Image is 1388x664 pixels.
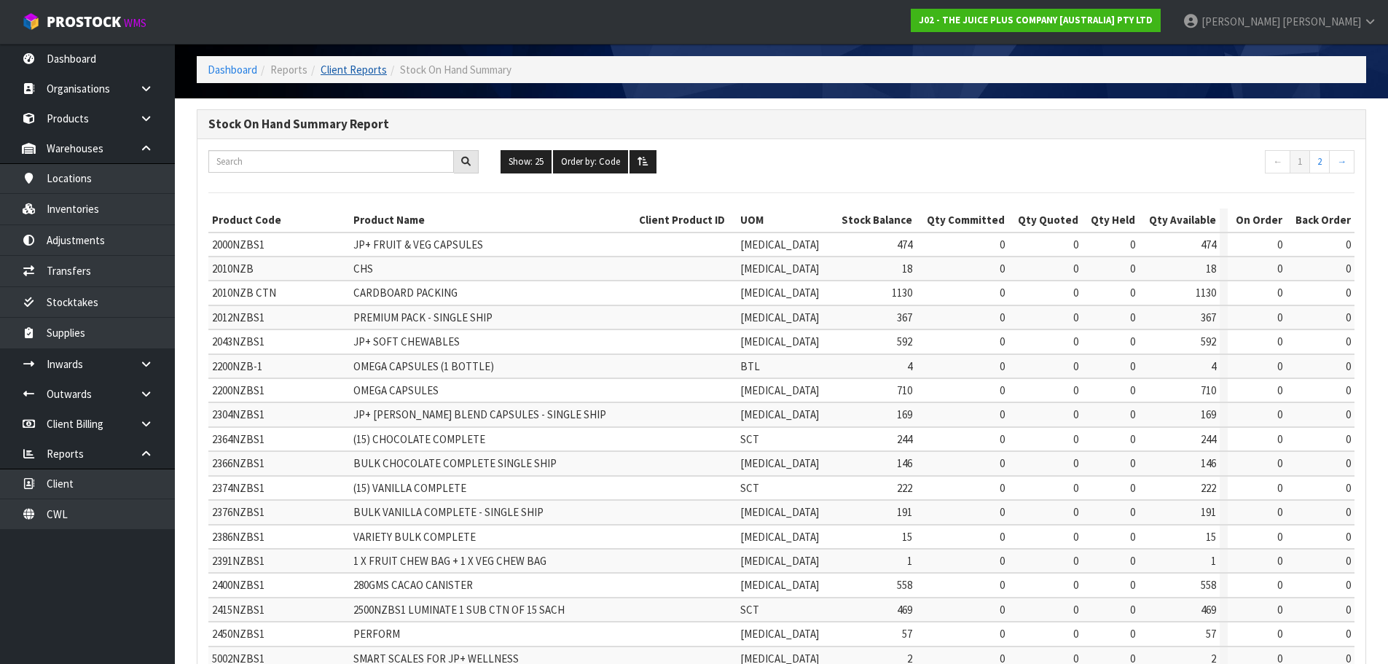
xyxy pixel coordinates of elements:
nav: Page navigation [1084,150,1354,177]
span: 2500NZBS1 LUMINATE 1 SUB CTN OF 15 SACH [353,603,565,617]
span: 0 [1346,238,1351,251]
span: 558 [1201,578,1216,592]
span: 0 [1130,310,1135,324]
span: 0 [1346,578,1351,592]
span: 18 [902,262,912,276]
span: 0 [1073,383,1078,397]
span: 0 [1346,310,1351,324]
span: 2374NZBS1 [212,481,264,495]
span: 1130 [892,286,912,300]
span: 0 [1000,554,1005,568]
span: 0 [1000,238,1005,251]
span: [MEDICAL_DATA] [740,238,819,251]
span: 0 [1277,530,1282,544]
span: 0 [1130,627,1135,641]
span: 0 [1277,578,1282,592]
a: J02 - THE JUICE PLUS COMPANY [AUSTRALIA] PTY LTD [911,9,1161,32]
span: [MEDICAL_DATA] [740,627,819,641]
span: (15) VANILLA COMPLETE [353,481,466,495]
span: 146 [1201,456,1216,470]
span: [MEDICAL_DATA] [740,407,819,421]
span: 469 [1201,603,1216,617]
span: 2376NZBS1 [212,505,264,519]
span: 0 [1130,286,1135,300]
span: 0 [1277,335,1282,348]
span: BULK CHOCOLATE COMPLETE SINGLE SHIP [353,456,557,470]
span: 0 [1277,627,1282,641]
span: 1 X FRUIT CHEW BAG + 1 X VEG CHEW BAG [353,554,546,568]
a: ← [1265,150,1290,173]
span: PREMIUM PACK - SINGLE SHIP [353,310,493,324]
span: 0 [1000,286,1005,300]
span: 0 [1346,286,1351,300]
span: 0 [1346,383,1351,397]
span: 2200NZBS1 [212,383,264,397]
span: 0 [1346,262,1351,276]
span: 0 [1000,335,1005,348]
span: 169 [897,407,912,421]
th: Product Code [208,208,350,232]
span: [MEDICAL_DATA] [740,335,819,348]
span: 280GMS CACAO CANISTER [353,578,473,592]
span: 1130 [1196,286,1216,300]
span: Reports [270,63,307,77]
span: 0 [1346,554,1351,568]
span: 0 [1346,481,1351,495]
span: 0 [1130,530,1135,544]
span: 0 [1130,456,1135,470]
span: 474 [897,238,912,251]
span: 0 [1073,432,1078,446]
span: [PERSON_NAME] [1201,15,1280,28]
span: 367 [897,310,912,324]
span: 0 [1000,627,1005,641]
span: 0 [1000,530,1005,544]
span: 0 [1130,578,1135,592]
th: Stock Balance [831,208,916,232]
span: [MEDICAL_DATA] [740,505,819,519]
span: 0 [1130,383,1135,397]
span: 0 [1073,530,1078,544]
a: 1 [1290,150,1310,173]
span: 244 [1201,432,1216,446]
a: Client Reports [321,63,387,77]
button: Order by: Code [553,150,628,173]
th: UOM [737,208,831,232]
span: CARDBOARD PACKING [353,286,458,300]
span: JP+ SOFT CHEWABLES [353,335,460,348]
h3: Stock On Hand Summary Report [208,117,1354,131]
span: 0 [1000,505,1005,519]
span: [MEDICAL_DATA] [740,578,819,592]
span: 474 [1201,238,1216,251]
span: 0 [1130,407,1135,421]
span: 0 [1277,456,1282,470]
span: 0 [1130,432,1135,446]
span: 0 [1073,578,1078,592]
span: CHS [353,262,373,276]
span: 244 [897,432,912,446]
span: 0 [1073,505,1078,519]
span: 0 [1073,359,1078,373]
span: 2010NZB [212,262,254,276]
input: Search [208,150,454,173]
span: 2450NZBS1 [212,627,264,641]
span: 57 [902,627,912,641]
span: [MEDICAL_DATA] [740,310,819,324]
span: 0 [1000,456,1005,470]
span: 2386NZBS1 [212,530,264,544]
span: 2010NZB CTN [212,286,276,300]
span: 2400NZBS1 [212,578,264,592]
span: 0 [1277,432,1282,446]
span: 0 [1346,603,1351,617]
span: [MEDICAL_DATA] [740,530,819,544]
span: 0 [1073,627,1078,641]
span: 0 [1073,481,1078,495]
th: Client Product ID [635,208,737,232]
th: Qty Held [1082,208,1138,232]
span: 2200NZB-1 [212,359,262,373]
th: On Order [1228,208,1287,232]
span: [MEDICAL_DATA] [740,383,819,397]
th: Qty Quoted [1008,208,1082,232]
span: 0 [1130,262,1135,276]
span: 0 [1073,310,1078,324]
span: 0 [1346,456,1351,470]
